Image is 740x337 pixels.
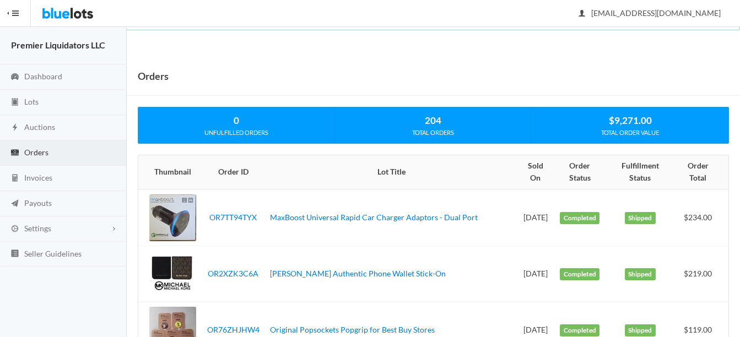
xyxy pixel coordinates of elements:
[24,198,52,208] span: Payouts
[207,325,260,334] a: OR76ZHJHW4
[625,212,656,224] label: Shipped
[674,155,728,189] th: Order Total
[24,148,48,157] span: Orders
[9,148,20,159] ion-icon: cash
[24,224,51,233] span: Settings
[24,122,55,132] span: Auctions
[560,212,599,224] label: Completed
[209,213,257,222] a: OR7TT94TYX
[576,9,587,19] ion-icon: person
[138,155,201,189] th: Thumbnail
[270,269,446,278] a: [PERSON_NAME] Authentic Phone Wallet Stick-On
[609,115,652,126] strong: $9,271.00
[517,155,554,189] th: Sold On
[335,128,531,138] div: TOTAL ORDERS
[201,155,266,189] th: Order ID
[517,189,554,246] td: [DATE]
[9,173,20,184] ion-icon: calculator
[625,324,656,336] label: Shipped
[9,97,20,108] ion-icon: clipboard
[625,268,656,280] label: Shipped
[270,213,478,222] a: MaxBoost Universal Rapid Car Charger Adaptors - Dual Port
[425,115,441,126] strong: 204
[9,123,20,133] ion-icon: flash
[24,249,82,258] span: Seller Guidelines
[532,128,728,138] div: TOTAL ORDER VALUE
[9,224,20,235] ion-icon: cog
[270,325,435,334] a: Original Popsockets Popgrip for Best Buy Stores
[553,155,606,189] th: Order Status
[674,189,728,246] td: $234.00
[9,249,20,259] ion-icon: list box
[517,246,554,302] td: [DATE]
[11,40,105,50] strong: Premier Liquidators LLC
[24,97,39,106] span: Lots
[266,155,517,189] th: Lot Title
[9,199,20,209] ion-icon: paper plane
[24,72,62,81] span: Dashboard
[208,269,258,278] a: OR2XZK3C6A
[606,155,674,189] th: Fulfillment Status
[24,173,52,182] span: Invoices
[138,128,334,138] div: UNFULFILLED ORDERS
[138,68,169,84] h1: Orders
[579,8,721,18] span: [EMAIL_ADDRESS][DOMAIN_NAME]
[9,72,20,83] ion-icon: speedometer
[560,268,599,280] label: Completed
[234,115,239,126] strong: 0
[674,246,728,302] td: $219.00
[560,324,599,336] label: Completed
